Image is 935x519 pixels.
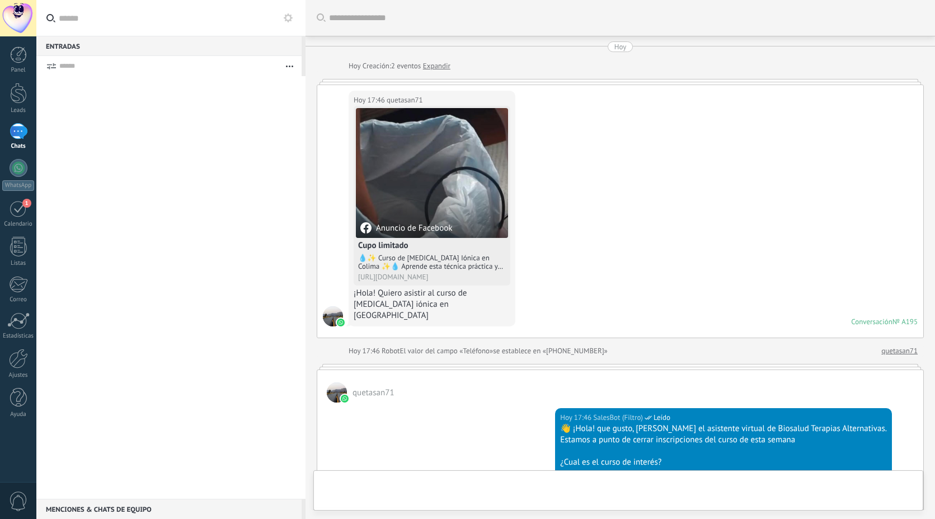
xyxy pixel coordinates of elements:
[2,372,35,379] div: Ajustes
[560,423,887,434] div: 👋 ¡Hola! que gusto, [PERSON_NAME] el asistente virtual de Biosalud Terapias Alternativas.
[349,60,450,72] div: Creación:
[2,107,35,114] div: Leads
[881,345,918,357] a: quetasan71
[892,317,918,326] div: № A195
[358,254,506,270] div: 💧✨ Curso de [MEDICAL_DATA] Iónica en Colima ✨💧 Aprende esta técnica práctica y en tendencia que a...
[323,306,343,326] span: quetasan71
[358,273,506,281] div: [URL][DOMAIN_NAME]
[387,95,423,106] span: quetasan71
[354,95,387,106] div: Hoy 17:46
[353,387,394,398] span: quetasan71
[341,395,349,403] img: waba.svg
[382,346,400,356] span: Robot
[614,41,627,52] div: Hoy
[2,296,35,303] div: Correo
[2,221,35,228] div: Calendario
[22,199,31,208] span: 1
[356,108,508,283] a: Anuncio de FacebookCupo limitado💧✨ Curso de [MEDICAL_DATA] Iónica en Colima ✨💧 Aprende esta técni...
[560,412,593,423] div: Hoy 17:46
[2,143,35,150] div: Chats
[560,434,887,446] div: Estamos a punto de cerrar inscripciones del curso de esta semana
[36,36,302,56] div: Entradas
[593,412,643,423] span: SalesBot (Filtro)
[2,333,35,340] div: Estadísticas
[560,457,887,468] div: ¿Cual es el curso de interés?
[337,319,345,326] img: waba.svg
[360,222,452,233] div: Anuncio de Facebook
[349,60,363,72] div: Hoy
[2,67,35,74] div: Panel
[354,288,510,321] div: ¡Hola! Quiero asistir al curso de [MEDICAL_DATA] iónica en [GEOGRAPHIC_DATA]
[349,345,382,357] div: Hoy 17:46
[654,412,670,423] span: Leído
[391,60,421,72] span: 2 eventos
[400,345,494,357] span: El valor del campo «Teléfono»
[851,317,892,326] div: Conversación
[358,240,506,251] h4: Cupo limitado
[2,180,34,191] div: WhatsApp
[493,345,608,357] span: se establece en «[PHONE_NUMBER]»
[2,411,35,418] div: Ayuda
[2,260,35,267] div: Listas
[327,382,347,403] span: quetasan71
[423,60,450,72] a: Expandir
[36,499,302,519] div: Menciones & Chats de equipo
